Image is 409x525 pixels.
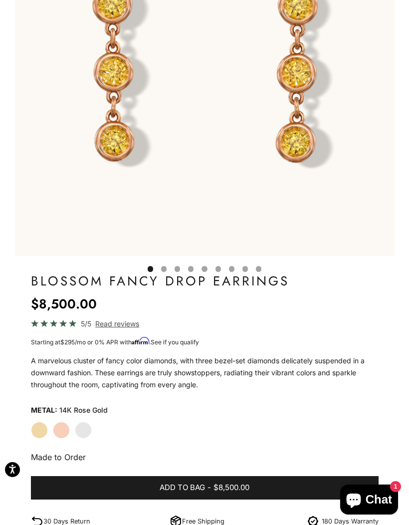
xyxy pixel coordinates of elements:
[95,318,139,329] span: Read reviews
[31,318,379,329] a: 5/5 Read reviews
[31,476,379,500] button: Add to bag-$8,500.00
[31,403,57,418] legend: Metal:
[31,338,199,346] span: Starting at /mo or 0% APR with .
[151,338,199,346] a: See if you qualify - Learn more about Affirm Financing (opens in modal)
[160,482,205,494] span: Add to bag
[31,294,97,314] sale-price: $8,500.00
[81,318,91,329] span: 5/5
[213,482,249,494] span: $8,500.00
[31,451,379,464] p: Made to Order
[31,355,379,391] p: A marvelous cluster of fancy color diamonds, with three bezel-set diamonds delicately suspended i...
[132,337,149,345] span: Affirm
[59,403,108,418] variant-option-value: 14K Rose Gold
[31,272,379,290] h1: Blossom Fancy Drop Earrings
[60,338,75,346] span: $295
[337,485,401,517] inbox-online-store-chat: Shopify online store chat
